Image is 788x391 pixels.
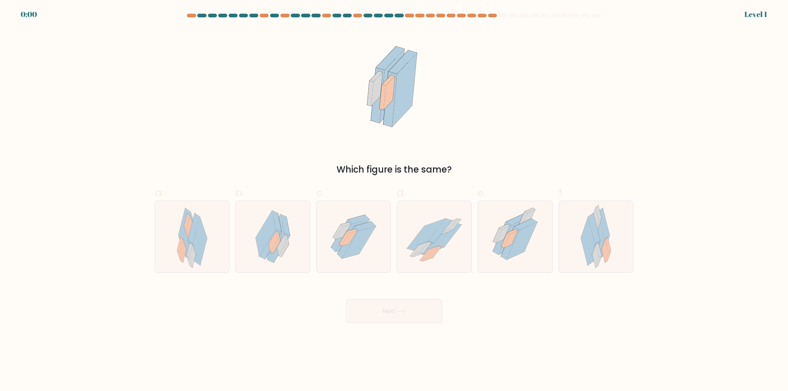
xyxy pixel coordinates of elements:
button: Next [346,299,442,323]
div: Level 1 [744,9,767,20]
span: c. [316,186,324,200]
div: 0:00 [21,9,37,20]
div: Which figure is the same? [159,163,629,176]
span: a. [155,186,164,200]
span: b. [235,186,244,200]
span: e. [478,186,486,200]
span: d. [397,186,406,200]
span: f. [559,186,564,200]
